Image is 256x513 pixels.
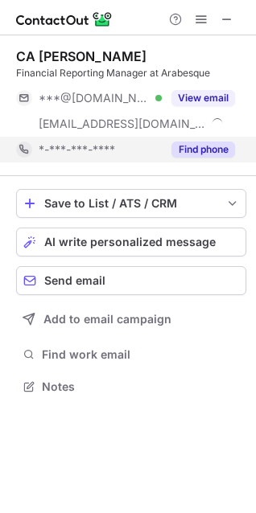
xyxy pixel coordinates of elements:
button: Send email [16,266,246,295]
div: Financial Reporting Manager at Arabesque [16,66,246,80]
span: Find work email [42,347,240,362]
div: CA [PERSON_NAME] [16,48,147,64]
button: AI write personalized message [16,228,246,256]
span: AI write personalized message [44,236,216,248]
button: Add to email campaign [16,305,246,334]
img: ContactOut v5.3.10 [16,10,113,29]
span: [EMAIL_ADDRESS][DOMAIN_NAME] [39,117,206,131]
span: Send email [44,274,105,287]
span: Add to email campaign [43,313,171,326]
span: Notes [42,380,240,394]
div: Save to List / ATS / CRM [44,197,218,210]
span: ***@[DOMAIN_NAME] [39,91,150,105]
button: save-profile-one-click [16,189,246,218]
button: Notes [16,376,246,398]
button: Find work email [16,343,246,366]
button: Reveal Button [171,142,235,158]
button: Reveal Button [171,90,235,106]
